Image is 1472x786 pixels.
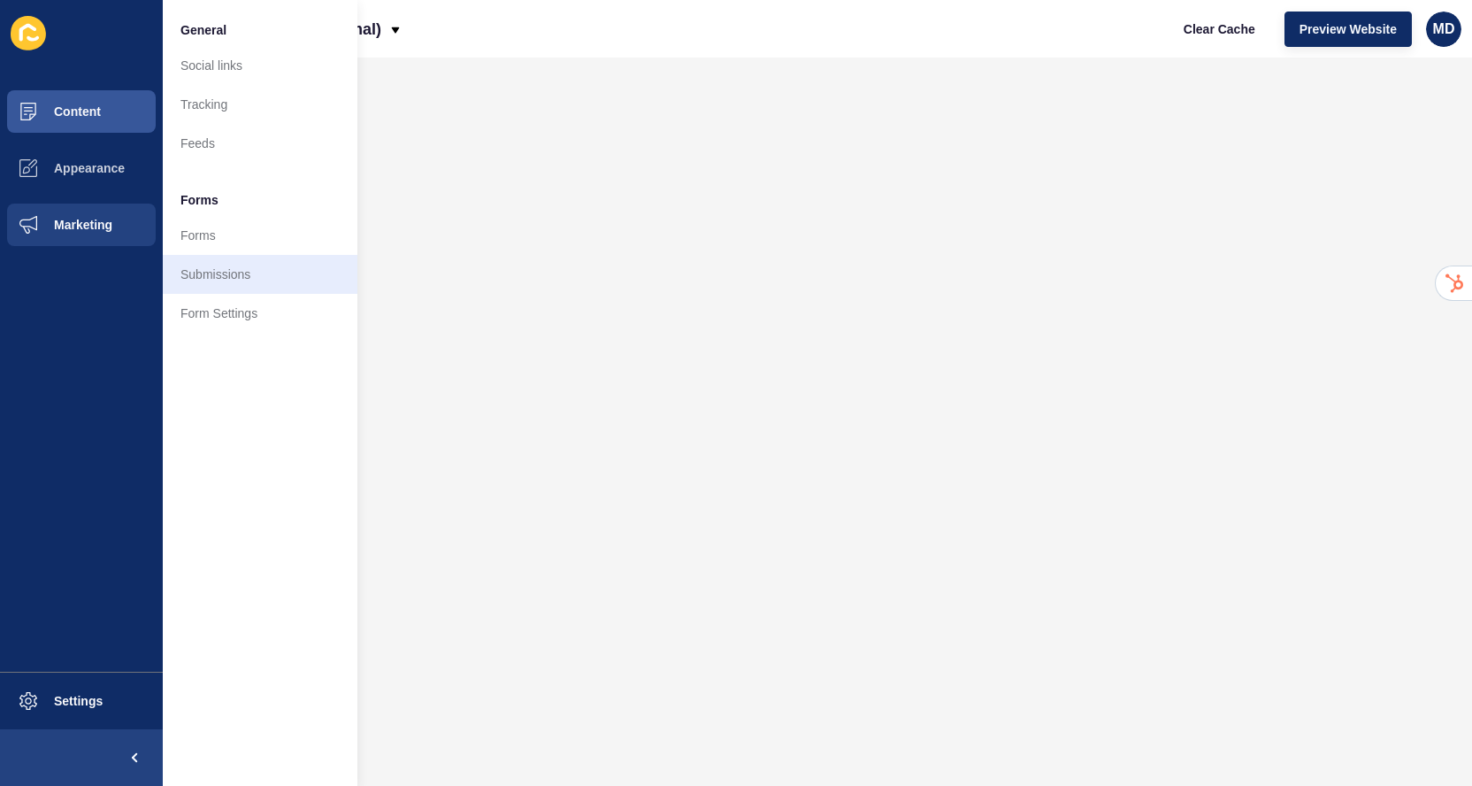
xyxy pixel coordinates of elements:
[163,216,357,255] a: Forms
[163,124,357,163] a: Feeds
[163,294,357,333] a: Form Settings
[1284,12,1412,47] button: Preview Website
[1433,20,1455,38] span: MD
[1299,20,1397,38] span: Preview Website
[163,85,357,124] a: Tracking
[163,46,357,85] a: Social links
[163,255,357,294] a: Submissions
[180,191,218,209] span: Forms
[180,21,226,39] span: General
[1184,20,1255,38] span: Clear Cache
[1169,12,1270,47] button: Clear Cache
